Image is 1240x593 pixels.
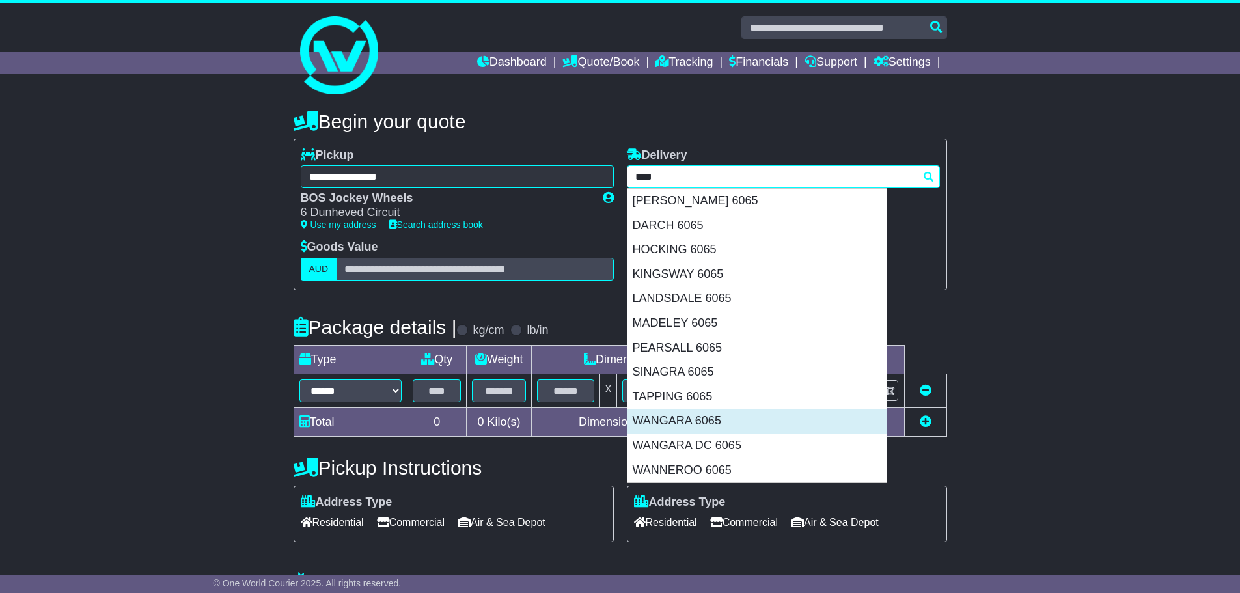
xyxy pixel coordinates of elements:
a: Support [805,52,857,74]
span: 0 [478,415,484,428]
h4: Pickup Instructions [294,457,614,478]
div: [PERSON_NAME] 6065 [627,189,887,214]
span: Commercial [377,512,445,532]
label: Delivery [627,148,687,163]
td: Type [294,345,407,374]
span: Residential [634,512,697,532]
td: Total [294,407,407,436]
a: Use my address [301,219,376,230]
label: Address Type [634,495,726,510]
td: Weight [467,345,531,374]
label: kg/cm [473,324,504,338]
span: © One World Courier 2025. All rights reserved. [214,578,402,588]
div: PEARSALL 6065 [627,336,887,361]
typeahead: Please provide city [627,165,940,188]
a: Settings [874,52,931,74]
td: Dimensions in Centimetre(s) [531,407,771,436]
a: Add new item [920,415,931,428]
a: Tracking [655,52,713,74]
div: LANDSDALE 6065 [627,286,887,311]
td: Qty [407,345,467,374]
a: Financials [729,52,788,74]
span: Commercial [710,512,778,532]
div: KINGSWAY 6065 [627,262,887,287]
td: Dimensions (L x W x H) [531,345,771,374]
div: BOS Jockey Wheels [301,191,590,206]
div: TAPPING 6065 [627,385,887,409]
label: AUD [301,258,337,281]
label: lb/in [527,324,548,338]
div: WANGARA 6065 [627,409,887,434]
td: 0 [407,407,467,436]
div: DARCH 6065 [627,214,887,238]
span: Air & Sea Depot [458,512,545,532]
a: Search address book [389,219,483,230]
span: Residential [301,512,364,532]
h4: Begin your quote [294,111,947,132]
td: Kilo(s) [467,407,531,436]
h4: Warranty & Insurance [294,572,947,593]
h4: Package details | [294,316,457,338]
label: Address Type [301,495,393,510]
div: 6 Dunheved Circuit [301,206,590,220]
td: x [600,374,617,407]
a: Quote/Book [562,52,639,74]
a: Dashboard [477,52,547,74]
div: HOCKING 6065 [627,238,887,262]
a: Remove this item [920,384,931,397]
span: Air & Sea Depot [791,512,879,532]
label: Goods Value [301,240,378,255]
div: SINAGRA 6065 [627,360,887,385]
div: WANNEROO 6065 [627,458,887,483]
label: Pickup [301,148,354,163]
div: WANGARA DC 6065 [627,434,887,458]
div: MADELEY 6065 [627,311,887,336]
